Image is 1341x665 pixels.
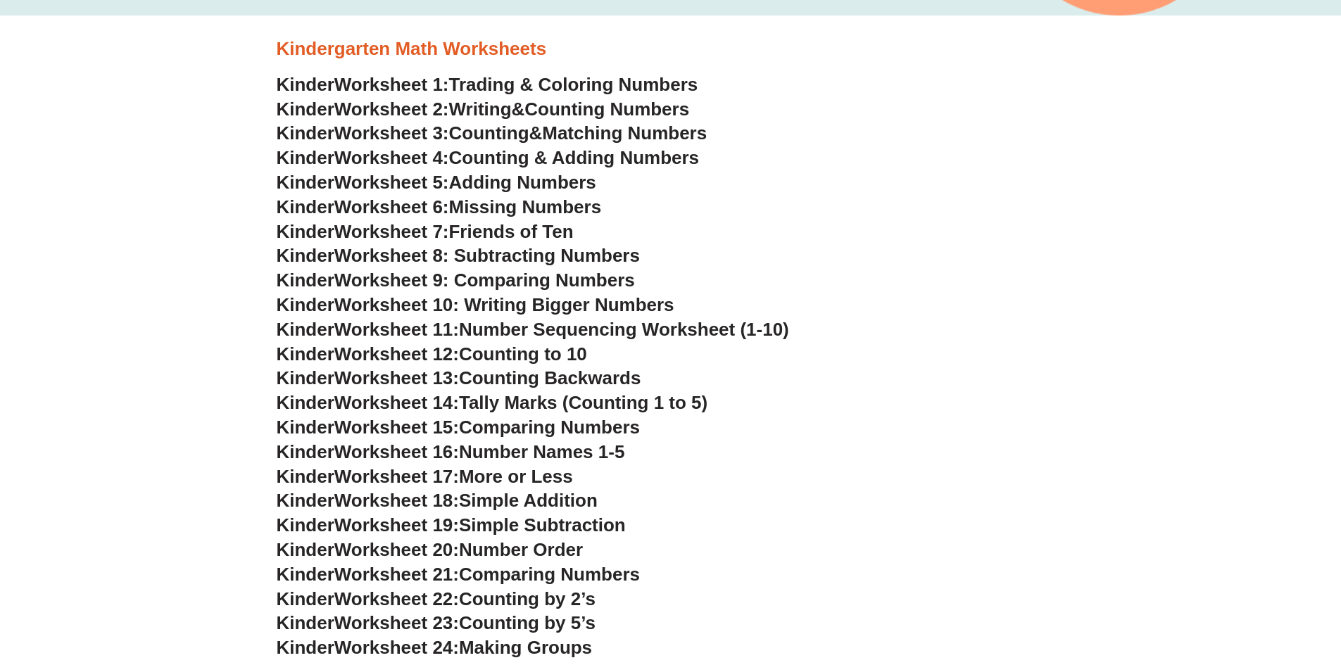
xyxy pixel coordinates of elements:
iframe: Chat Widget [1107,506,1341,665]
span: Friends of Ten [449,221,574,242]
span: Counting to 10 [459,343,587,365]
span: Worksheet 4: [334,147,449,168]
span: Worksheet 22: [334,588,459,609]
span: Trading & Coloring Numbers [449,74,698,95]
span: Worksheet 8: Subtracting Numbers [334,245,640,266]
span: Worksheet 9: Comparing Numbers [334,270,635,291]
span: Kinder [277,147,334,168]
span: Counting by 5’s [459,612,596,633]
span: Worksheet 12: [334,343,459,365]
h3: Kindergarten Math Worksheets [277,37,1065,61]
span: Kinder [277,74,334,95]
a: KinderWorksheet 9: Comparing Numbers [277,270,635,291]
span: Counting Numbers [524,99,689,120]
span: Adding Numbers [449,172,596,193]
span: Worksheet 10: Writing Bigger Numbers [334,294,674,315]
span: Worksheet 21: [334,564,459,585]
span: Worksheet 17: [334,466,459,487]
span: Kinder [277,612,334,633]
span: Simple Addition [459,490,598,511]
a: KinderWorksheet 5:Adding Numbers [277,172,596,193]
a: KinderWorksheet 1:Trading & Coloring Numbers [277,74,698,95]
span: Kinder [277,588,334,609]
span: Matching Numbers [542,122,707,144]
span: Counting Backwards [459,367,641,388]
span: Missing Numbers [449,196,602,217]
span: Kinder [277,539,334,560]
span: Kinder [277,221,334,242]
span: Number Names 1-5 [459,441,624,462]
span: Worksheet 6: [334,196,449,217]
span: Worksheet 14: [334,392,459,413]
a: KinderWorksheet 8: Subtracting Numbers [277,245,640,266]
span: Worksheet 11: [334,319,459,340]
span: Number Order [459,539,583,560]
span: Counting [449,122,529,144]
span: Worksheet 13: [334,367,459,388]
span: Kinder [277,245,334,266]
span: Kinder [277,122,334,144]
span: Tally Marks (Counting 1 to 5) [459,392,707,413]
span: Kinder [277,564,334,585]
span: Kinder [277,270,334,291]
span: Kinder [277,367,334,388]
span: Kinder [277,343,334,365]
span: Simple Subtraction [459,514,626,536]
span: Counting & Adding Numbers [449,147,700,168]
span: Comparing Numbers [459,564,640,585]
span: Kinder [277,196,334,217]
span: Kinder [277,99,334,120]
span: Kinder [277,466,334,487]
a: KinderWorksheet 10: Writing Bigger Numbers [277,294,674,315]
span: Kinder [277,514,334,536]
a: KinderWorksheet 4:Counting & Adding Numbers [277,147,700,168]
span: Worksheet 7: [334,221,449,242]
span: Kinder [277,392,334,413]
span: Counting by 2’s [459,588,596,609]
span: Kinder [277,417,334,438]
span: Worksheet 23: [334,612,459,633]
span: Kinder [277,441,334,462]
span: Kinder [277,319,334,340]
span: Worksheet 2: [334,99,449,120]
a: KinderWorksheet 6:Missing Numbers [277,196,602,217]
span: Kinder [277,490,334,511]
span: Comparing Numbers [459,417,640,438]
span: Worksheet 5: [334,172,449,193]
span: Worksheet 18: [334,490,459,511]
span: Kinder [277,637,334,658]
span: Kinder [277,172,334,193]
span: Worksheet 3: [334,122,449,144]
span: Making Groups [459,637,592,658]
span: Worksheet 19: [334,514,459,536]
a: KinderWorksheet 7:Friends of Ten [277,221,574,242]
span: Worksheet 15: [334,417,459,438]
span: Worksheet 20: [334,539,459,560]
span: Writing [449,99,512,120]
span: Worksheet 24: [334,637,459,658]
span: Worksheet 16: [334,441,459,462]
span: Number Sequencing Worksheet (1-10) [459,319,789,340]
a: KinderWorksheet 2:Writing&Counting Numbers [277,99,690,120]
span: Kinder [277,294,334,315]
span: More or Less [459,466,573,487]
a: KinderWorksheet 3:Counting&Matching Numbers [277,122,707,144]
span: Worksheet 1: [334,74,449,95]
